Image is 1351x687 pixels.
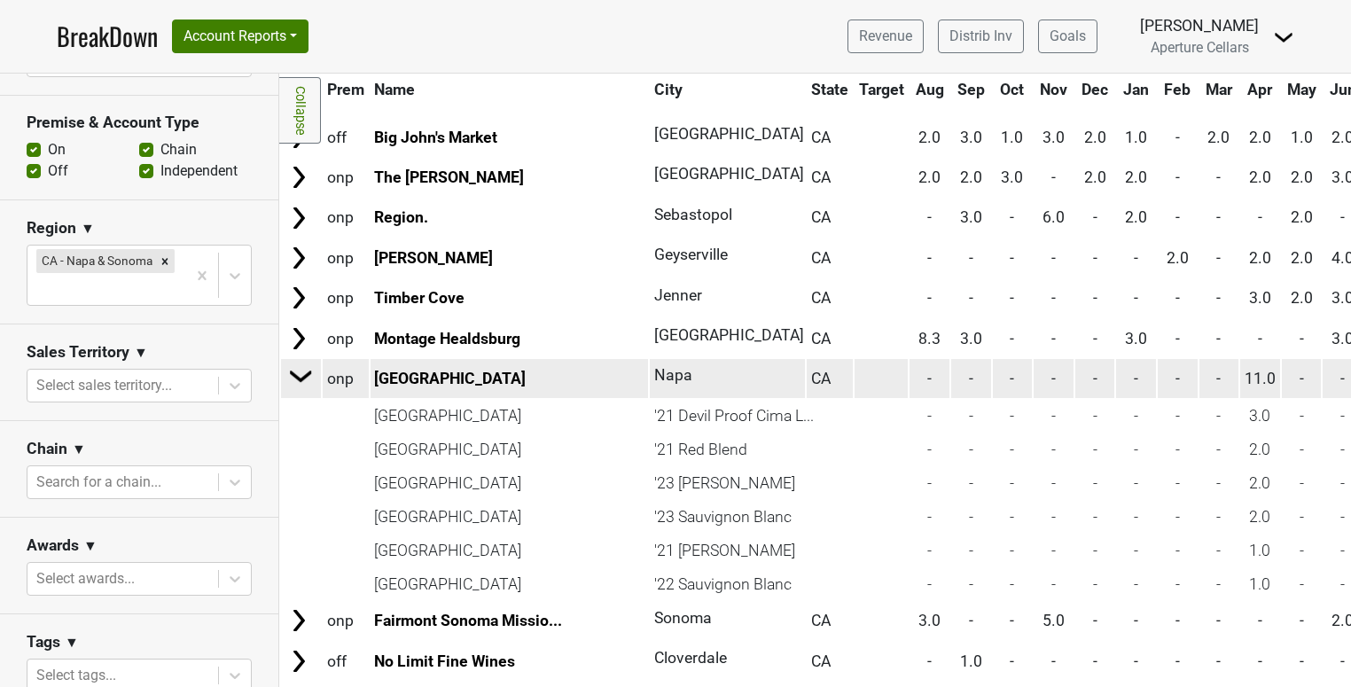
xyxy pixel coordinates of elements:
label: Chain [160,139,197,160]
span: - [1300,612,1304,629]
h3: Premise & Account Type [27,113,252,132]
span: 3.0 [1043,129,1065,146]
span: 1.0 [1291,129,1313,146]
span: - [927,249,932,267]
span: - [1093,330,1097,347]
a: Distrib Inv [938,20,1024,53]
span: - [1300,652,1304,670]
span: - [1175,612,1180,629]
td: - [1116,467,1156,499]
span: Aperture Cellars [1151,39,1249,56]
td: onp [323,319,369,357]
h3: Sales Territory [27,343,129,362]
span: 5.0 [1043,612,1065,629]
th: Sep: activate to sort column ascending [951,74,991,105]
td: - [910,501,949,533]
td: - [951,433,991,465]
span: Napa [654,366,692,384]
h3: Region [27,219,76,238]
span: - [1010,289,1014,307]
img: Arrow right [285,607,312,634]
td: '21 Devil Proof Cima L... [650,400,805,432]
span: - [1051,330,1056,347]
td: - [993,535,1033,566]
th: May: activate to sort column ascending [1282,74,1322,105]
th: Dec: activate to sort column ascending [1075,74,1115,105]
span: 2.0 [1125,168,1147,186]
span: Geyserville [654,246,728,263]
td: off [323,118,369,156]
td: - [951,400,991,432]
span: 2.0 [918,129,941,146]
a: Goals [1038,20,1097,53]
td: onp [323,602,369,640]
span: - [969,370,973,387]
label: Off [48,160,68,182]
span: - [1134,289,1138,307]
th: Jan: activate to sort column ascending [1116,74,1156,105]
span: Sonoma [654,609,712,627]
div: Remove CA - Napa & Sonoma [155,249,175,272]
span: 3.0 [960,129,982,146]
td: - [910,535,949,566]
span: 2.0 [1291,168,1313,186]
td: - [1199,400,1239,432]
td: - [993,433,1033,465]
span: - [1175,652,1180,670]
span: CA [811,370,831,387]
img: Dropdown Menu [1273,27,1294,48]
span: - [1300,330,1304,347]
th: Nov: activate to sort column ascending [1034,74,1074,105]
span: 2.0 [1249,249,1271,267]
span: CA [811,289,831,307]
td: - [1282,568,1322,600]
td: - [951,501,991,533]
td: - [1075,568,1115,600]
a: Timber Cove [374,289,465,307]
td: - [1116,568,1156,600]
td: - [1034,433,1074,465]
span: CA [811,208,831,226]
td: [GEOGRAPHIC_DATA] [371,568,649,600]
span: - [1216,612,1221,629]
span: 2.0 [1249,168,1271,186]
td: 2.0 [1240,467,1280,499]
img: Arrow right [285,205,312,231]
td: off [323,642,369,680]
span: CA [811,168,831,186]
td: - [910,467,949,499]
span: - [1010,208,1014,226]
span: - [1258,652,1262,670]
td: onp [323,238,369,277]
th: Apr: activate to sort column ascending [1240,74,1280,105]
span: - [1093,289,1097,307]
h3: Tags [27,633,60,652]
span: - [1134,612,1138,629]
td: [GEOGRAPHIC_DATA] [371,467,649,499]
td: '22 Sauvignon Blanc [650,568,805,600]
span: 11.0 [1245,370,1276,387]
span: 1.0 [960,652,982,670]
a: No Limit Fine Wines [374,652,515,670]
a: Revenue [847,20,924,53]
span: 1.0 [1001,129,1023,146]
span: Cloverdale [654,649,727,667]
img: Arrow right [285,164,312,191]
span: 2.0 [1084,129,1106,146]
td: onp [323,359,369,397]
img: Arrow right [285,325,312,352]
span: Jenner [654,286,702,304]
span: CA [811,612,831,629]
td: 3.0 [1240,400,1280,432]
th: Target: activate to sort column ascending [855,74,909,105]
td: - [1158,400,1198,432]
label: On [48,139,66,160]
span: - [1340,652,1345,670]
span: - [1010,612,1014,629]
td: - [1075,400,1115,432]
td: - [1075,433,1115,465]
span: 2.0 [1167,249,1189,267]
span: CA [811,129,831,146]
span: - [1340,208,1345,226]
span: 3.0 [1001,168,1023,186]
